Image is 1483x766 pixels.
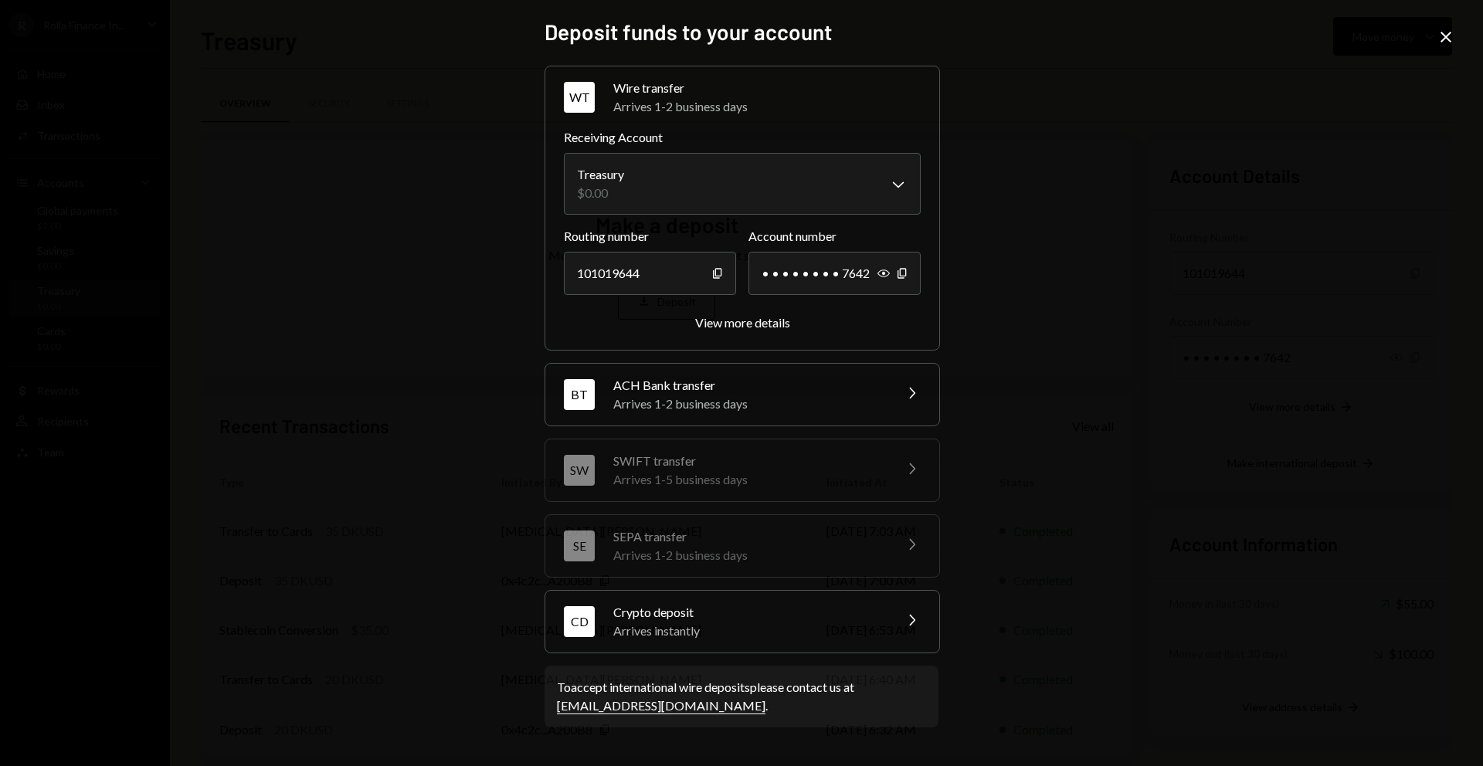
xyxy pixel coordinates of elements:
[564,379,595,410] div: BT
[564,606,595,637] div: CD
[695,315,790,331] button: View more details
[613,376,884,395] div: ACH Bank transfer
[564,530,595,561] div: SE
[613,546,884,564] div: Arrives 1-2 business days
[545,66,939,128] button: WTWire transferArrives 1-2 business days
[564,153,921,215] button: Receiving Account
[748,252,921,295] div: • • • • • • • • 7642
[564,227,736,246] label: Routing number
[613,603,884,622] div: Crypto deposit
[564,455,595,486] div: SW
[545,439,939,501] button: SWSWIFT transferArrives 1-5 business days
[545,515,939,577] button: SESEPA transferArrives 1-2 business days
[613,395,884,413] div: Arrives 1-2 business days
[613,452,884,470] div: SWIFT transfer
[613,79,921,97] div: Wire transfer
[564,128,921,331] div: WTWire transferArrives 1-2 business days
[557,678,926,715] div: To accept international wire deposits please contact us at .
[613,527,884,546] div: SEPA transfer
[748,227,921,246] label: Account number
[695,315,790,330] div: View more details
[557,698,765,714] a: [EMAIL_ADDRESS][DOMAIN_NAME]
[564,82,595,113] div: WT
[613,622,884,640] div: Arrives instantly
[564,128,921,147] label: Receiving Account
[564,252,736,295] div: 101019644
[545,591,939,652] button: CDCrypto depositArrives instantly
[613,97,921,116] div: Arrives 1-2 business days
[613,470,884,489] div: Arrives 1-5 business days
[545,364,939,425] button: BTACH Bank transferArrives 1-2 business days
[545,17,938,47] h2: Deposit funds to your account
